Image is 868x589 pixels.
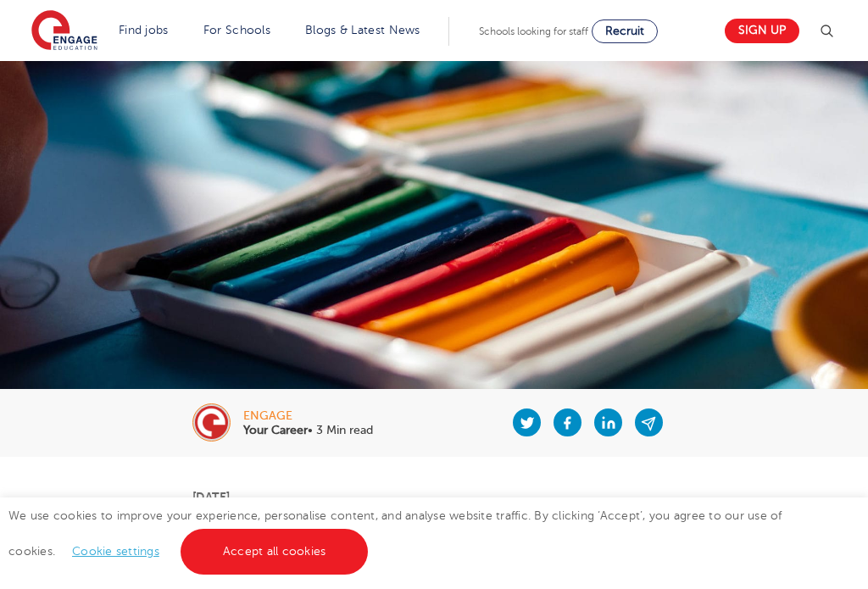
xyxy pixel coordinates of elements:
[592,19,658,43] a: Recruit
[31,10,97,53] img: Engage Education
[605,25,644,37] span: Recruit
[305,24,420,36] a: Blogs & Latest News
[243,424,308,436] b: Your Career
[243,410,373,422] div: engage
[725,19,799,43] a: Sign up
[203,24,270,36] a: For Schools
[8,509,782,558] span: We use cookies to improve your experience, personalise content, and analyse website traffic. By c...
[479,25,588,37] span: Schools looking for staff
[72,545,159,558] a: Cookie settings
[243,425,373,436] p: • 3 Min read
[119,24,169,36] a: Find jobs
[181,529,369,575] a: Accept all cookies
[192,491,676,503] p: [DATE]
